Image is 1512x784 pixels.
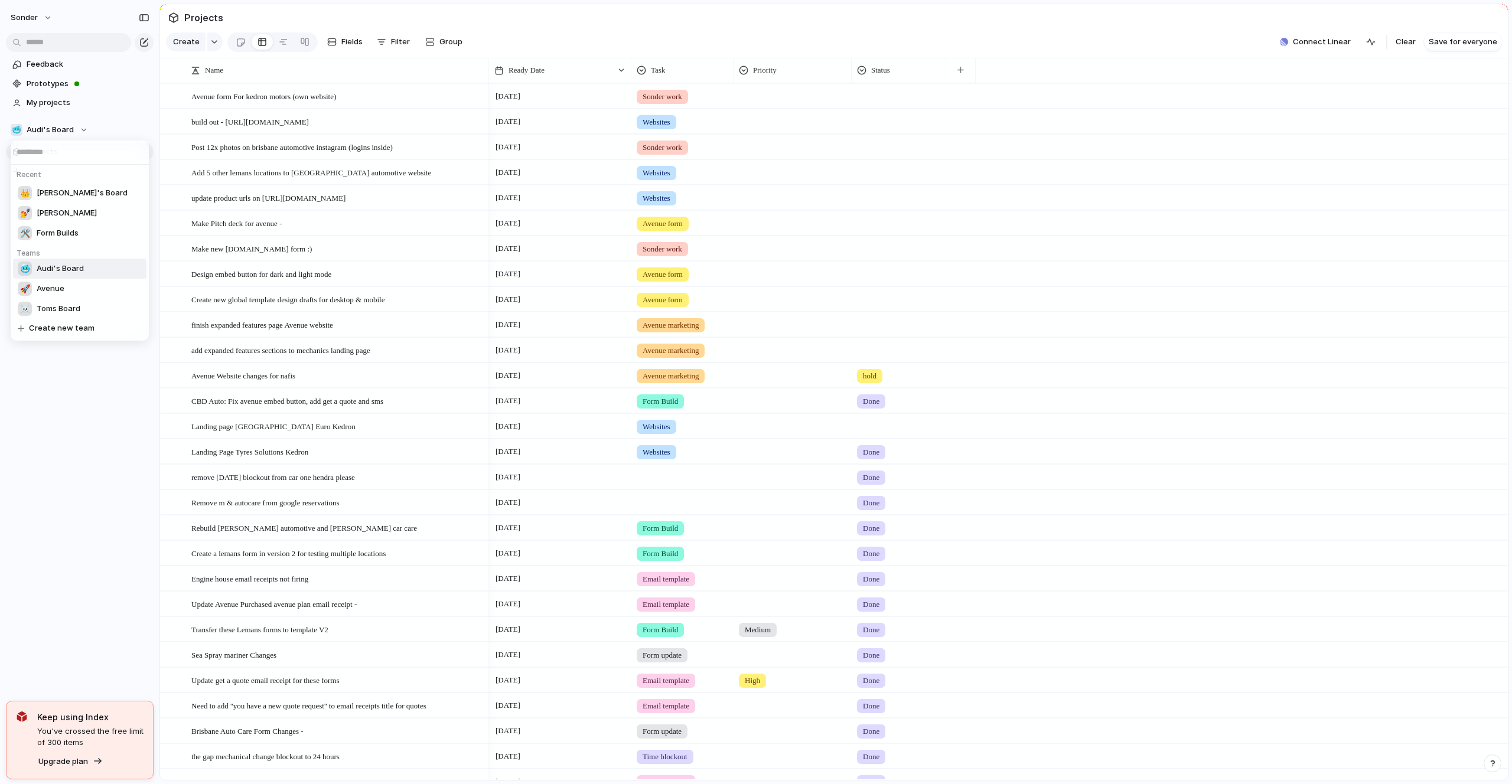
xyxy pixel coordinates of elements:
h5: Recent [13,165,150,180]
span: [PERSON_NAME]'s Board [37,187,128,199]
div: 🚀 [18,282,32,296]
span: [PERSON_NAME] [37,207,97,219]
span: Avenue [37,283,64,295]
h5: Teams [13,243,150,259]
span: Audi's Board [37,263,84,275]
div: ☠️ [18,302,32,316]
div: 👑 [18,186,32,200]
span: Toms Board [37,303,80,315]
span: Form Builds [37,227,79,239]
div: 🛠️ [18,226,32,240]
div: 💅 [18,206,32,220]
div: 🥶 [18,262,32,276]
span: Create new team [29,322,94,334]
